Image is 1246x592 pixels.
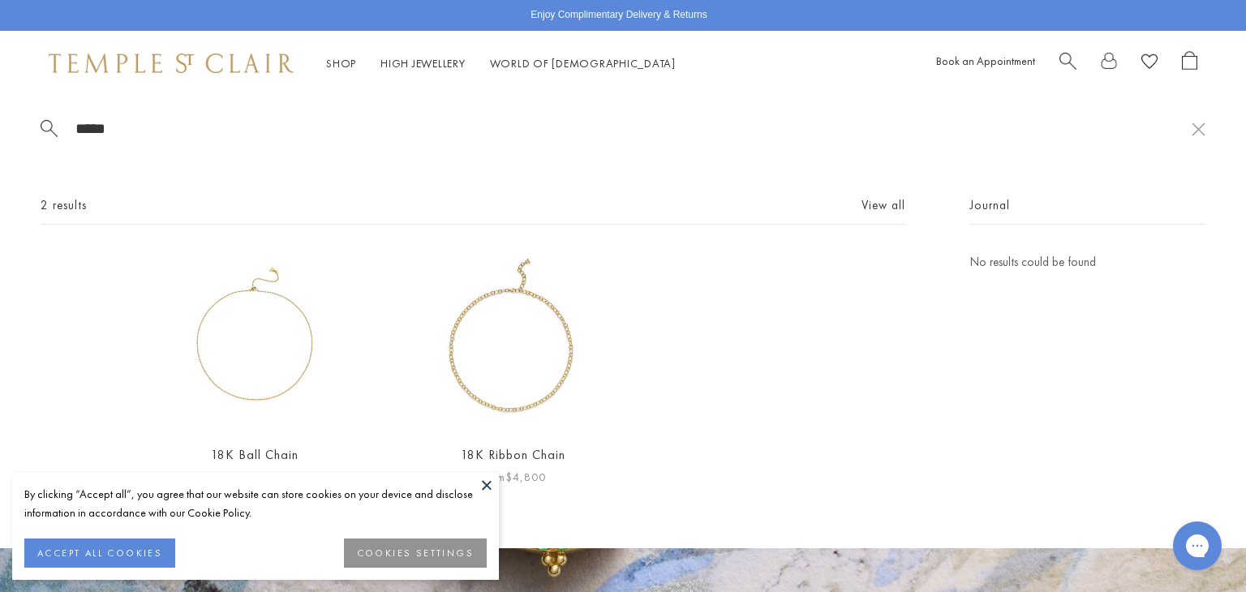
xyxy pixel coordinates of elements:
[24,538,175,568] button: ACCEPT ALL COOKIES
[41,195,87,216] span: 2 results
[1165,516,1230,576] iframe: Gorgias live chat messenger
[490,56,676,71] a: World of [DEMOGRAPHIC_DATA]World of [DEMOGRAPHIC_DATA]
[936,54,1035,68] a: Book an Appointment
[326,56,356,71] a: ShopShop
[531,7,707,24] p: Enjoy Complimentary Delivery & Returns
[380,56,466,71] a: High JewelleryHigh Jewellery
[1059,51,1076,76] a: Search
[970,195,1010,216] span: Journal
[461,446,565,463] a: 18K Ribbon Chain
[211,446,299,463] a: 18K Ball Chain
[861,196,905,214] a: View all
[970,252,1205,272] p: No results could be found
[1182,51,1197,76] a: Open Shopping Bag
[49,54,294,73] img: Temple St. Clair
[1141,51,1158,76] a: View Wishlist
[424,252,602,430] img: N88809-RIBBON18
[165,252,343,430] img: N88805-BC16EXT
[326,54,676,74] nav: Main navigation
[344,538,487,568] button: COOKIES SETTINGS
[480,468,546,487] span: From
[505,470,546,484] span: $4,800
[24,485,487,522] div: By clicking “Accept all”, you agree that our website can store cookies on your device and disclos...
